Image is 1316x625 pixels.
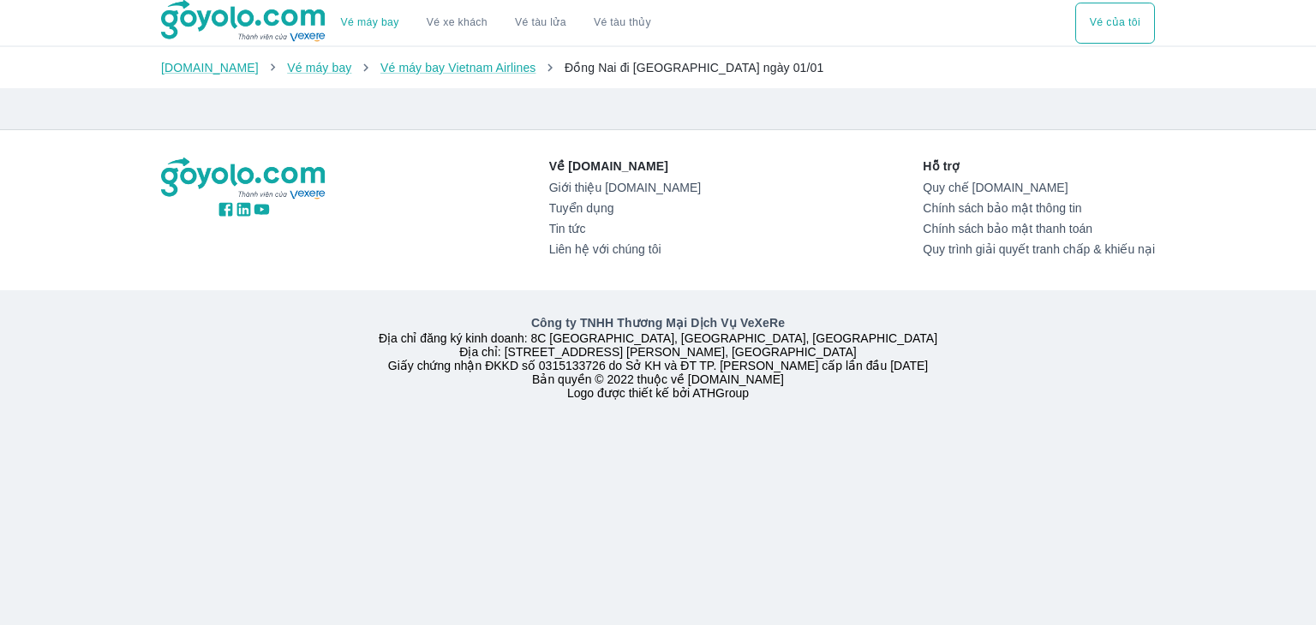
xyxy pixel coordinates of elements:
button: Vé tàu thủy [580,3,665,44]
div: choose transportation mode [1075,3,1155,44]
nav: breadcrumb [161,59,1155,76]
a: [DOMAIN_NAME] [161,61,259,74]
a: Chính sách bảo mật thông tin [923,201,1155,215]
a: Vé máy bay Vietnam Airlines [380,61,536,74]
span: Đồng Nai đi [GEOGRAPHIC_DATA] ngày 01/01 [565,61,823,74]
div: Địa chỉ đăng ký kinh doanh: 8C [GEOGRAPHIC_DATA], [GEOGRAPHIC_DATA], [GEOGRAPHIC_DATA] Địa chỉ: [... [151,314,1165,400]
a: Vé máy bay [341,16,399,29]
img: logo [161,158,327,200]
a: Chính sách bảo mật thanh toán [923,222,1155,235]
a: Quy chế [DOMAIN_NAME] [923,181,1155,194]
a: Giới thiệu [DOMAIN_NAME] [549,181,701,194]
a: Vé máy bay [287,61,351,74]
a: Quy trình giải quyết tranh chấp & khiếu nại [923,242,1155,256]
a: Vé xe khách [427,16,488,29]
p: Hỗ trợ [923,158,1155,175]
a: Liên hệ với chúng tôi [549,242,701,256]
p: Về [DOMAIN_NAME] [549,158,701,175]
a: Tin tức [549,222,701,235]
div: choose transportation mode [327,3,665,44]
a: Tuyển dụng [549,201,701,215]
button: Vé của tôi [1075,3,1155,44]
p: Công ty TNHH Thương Mại Dịch Vụ VeXeRe [164,314,1151,331]
a: Vé tàu lửa [501,3,580,44]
